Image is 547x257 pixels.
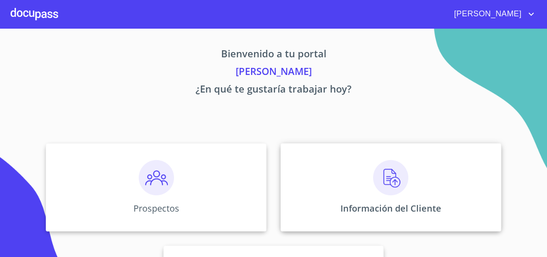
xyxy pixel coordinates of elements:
img: carga.png [373,160,408,195]
p: Bienvenido a tu portal [11,46,536,64]
p: [PERSON_NAME] [11,64,536,82]
span: [PERSON_NAME] [447,7,526,21]
img: prospectos.png [139,160,174,195]
p: Información del Cliente [340,202,441,214]
p: Prospectos [133,202,179,214]
p: ¿En qué te gustaría trabajar hoy? [11,82,536,99]
button: account of current user [447,7,536,21]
